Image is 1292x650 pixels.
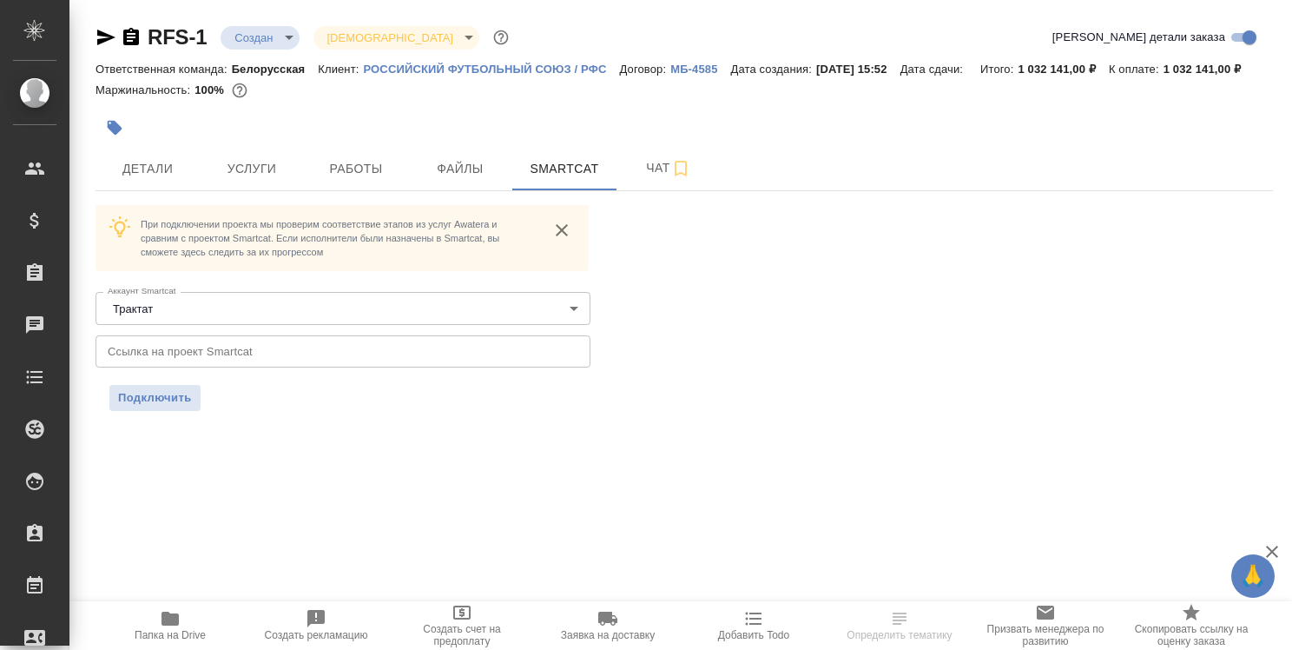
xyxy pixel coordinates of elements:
[106,158,189,180] span: Детали
[148,25,207,49] a: RFS-1
[900,63,967,76] p: Дата сдачи:
[419,158,502,180] span: Файлы
[118,389,192,407] span: Подключить
[980,63,1018,76] p: Итого:
[619,63,670,76] p: Договор:
[221,26,299,50] div: Создан
[816,63,900,76] p: [DATE] 15:52
[229,30,278,45] button: Создан
[313,26,479,50] div: Создан
[363,63,619,76] p: РОССИЙСКИЙ ФУТБОЛЬНЫЙ СОЮЗ / РФС
[314,158,398,180] span: Работы
[1231,554,1275,598] button: 🙏
[1018,63,1108,76] p: 1 032 141,00 ₽
[232,63,319,76] p: Белорусская
[96,27,116,48] button: Скопировать ссылку для ЯМессенджера
[523,158,606,180] span: Smartcat
[1109,63,1163,76] p: К оплате:
[109,385,201,411] button: Подключить
[627,157,710,179] span: Чат
[96,292,590,325] div: Трактат
[549,217,575,243] button: close
[96,83,194,96] p: Маржинальность:
[731,63,816,76] p: Дата создания:
[1238,558,1268,594] span: 🙏
[194,83,228,96] p: 100%
[322,30,458,45] button: [DEMOGRAPHIC_DATA]
[108,302,158,316] button: Трактат
[670,158,691,179] svg: Подписаться
[1052,29,1225,46] span: [PERSON_NAME] детали заказа
[121,27,142,48] button: Скопировать ссылку
[141,217,535,259] p: При подключении проекта мы проверим соответствие этапов из услуг Awatera и сравним с проектом Sma...
[318,63,363,76] p: Клиент:
[1163,63,1254,76] p: 1 032 141,00 ₽
[96,109,134,147] button: Добавить тэг
[228,79,251,102] button: 0.00 RUB;
[670,63,730,76] p: МБ-4585
[363,61,619,76] a: РОССИЙСКИЙ ФУТБОЛЬНЫЙ СОЮЗ / РФС
[490,26,512,49] button: Доп статусы указывают на важность/срочность заказа
[670,61,730,76] a: МБ-4585
[210,158,293,180] span: Услуги
[96,63,232,76] p: Ответственная команда:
